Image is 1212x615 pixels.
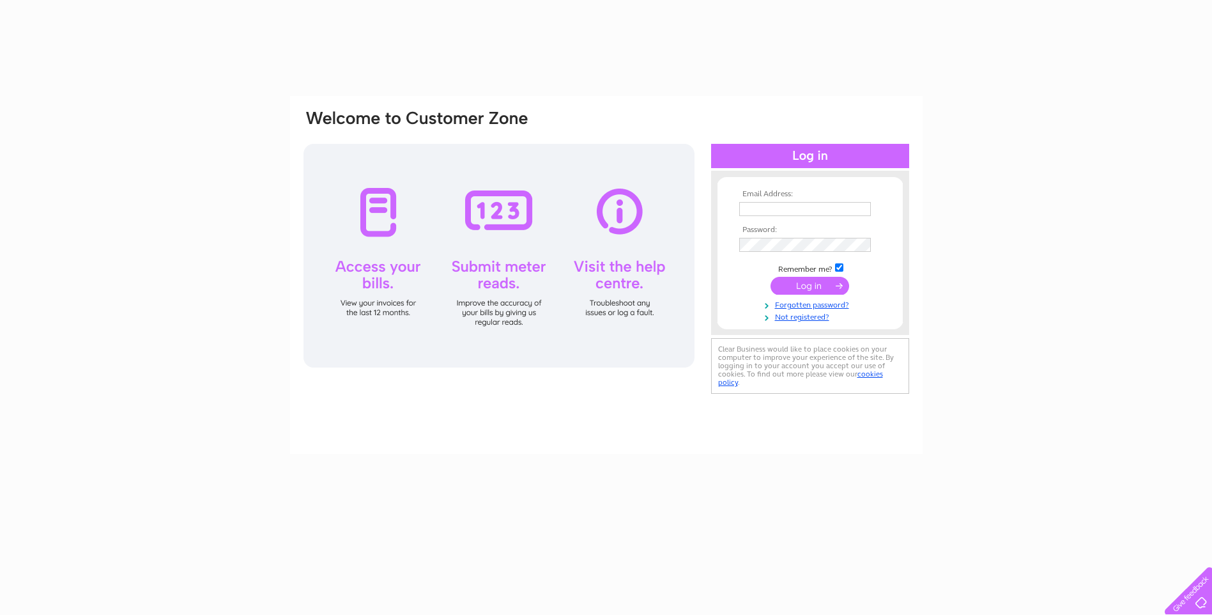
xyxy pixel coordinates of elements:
[736,261,884,274] td: Remember me?
[739,310,884,322] a: Not registered?
[718,370,883,387] a: cookies policy
[771,277,849,295] input: Submit
[739,298,884,310] a: Forgotten password?
[736,190,884,199] th: Email Address:
[736,226,884,235] th: Password:
[711,338,909,394] div: Clear Business would like to place cookies on your computer to improve your experience of the sit...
